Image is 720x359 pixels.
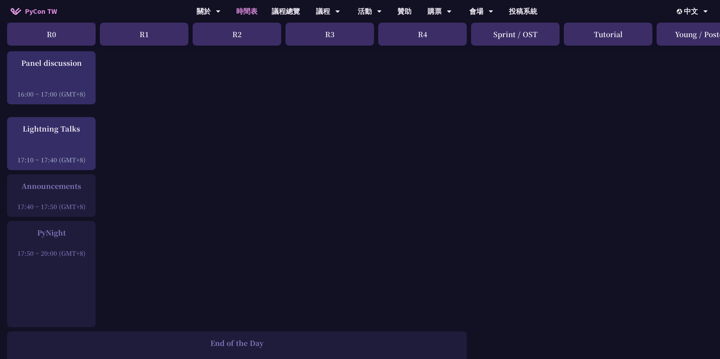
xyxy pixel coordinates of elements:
[11,227,92,238] div: PyNight
[285,23,374,46] div: R3
[193,23,281,46] div: R2
[11,123,92,134] div: Lightning Talks
[11,202,92,211] div: 17:40 ~ 17:50 (GMT+8)
[4,2,64,20] a: PyCon TW
[11,181,92,191] div: Announcements
[564,23,652,46] div: Tutorial
[11,58,92,68] div: Panel discussion
[11,155,92,164] div: 17:10 ~ 17:40 (GMT+8)
[7,23,96,46] div: R0
[11,89,92,98] div: 16:00 ~ 17:00 (GMT+8)
[11,249,92,257] div: 17:50 ~ 20:00 (GMT+8)
[11,338,463,348] div: End of the Day
[11,123,92,164] a: Lightning Talks 17:10 ~ 17:40 (GMT+8)
[11,8,21,15] img: Home icon of PyCon TW 2025
[471,23,560,46] div: Sprint / OST
[677,9,684,14] img: Locale Icon
[11,58,92,98] a: Panel discussion 16:00 ~ 17:00 (GMT+8)
[25,6,57,17] span: PyCon TW
[100,23,188,46] div: R1
[378,23,467,46] div: R4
